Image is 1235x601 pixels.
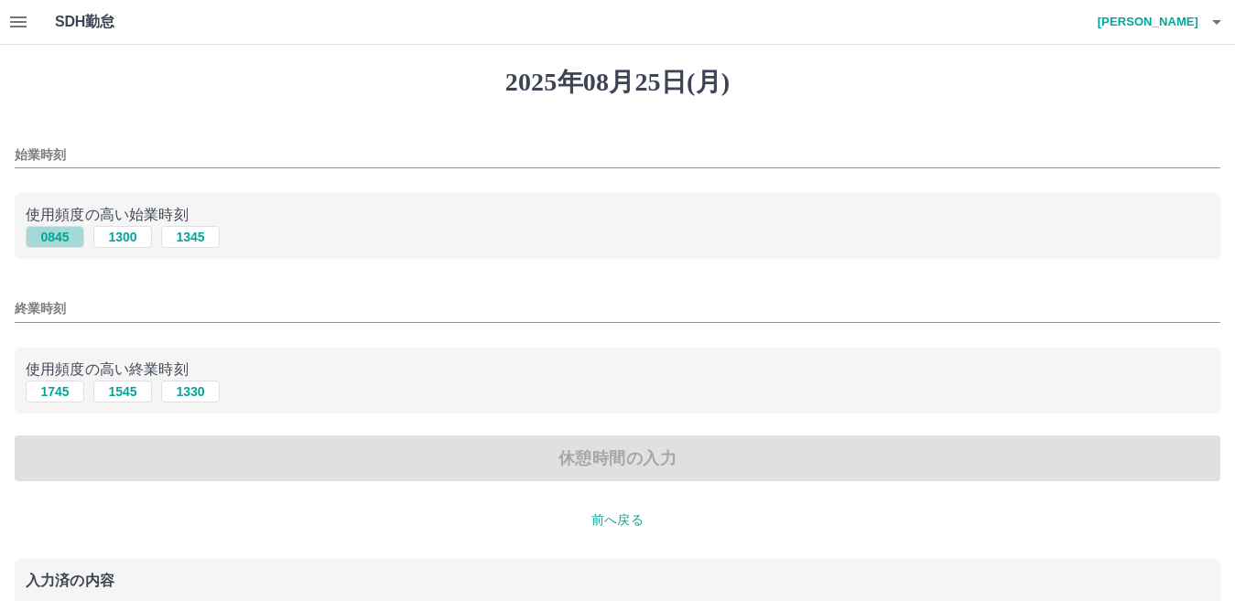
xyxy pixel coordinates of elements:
[15,67,1220,98] h1: 2025年08月25日(月)
[26,204,1209,226] p: 使用頻度の高い始業時刻
[26,359,1209,381] p: 使用頻度の高い終業時刻
[26,574,1209,588] p: 入力済の内容
[93,226,152,248] button: 1300
[26,226,84,248] button: 0845
[161,381,220,402] button: 1330
[15,510,1220,530] p: 前へ戻る
[26,381,84,402] button: 1745
[161,226,220,248] button: 1345
[93,381,152,402] button: 1545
